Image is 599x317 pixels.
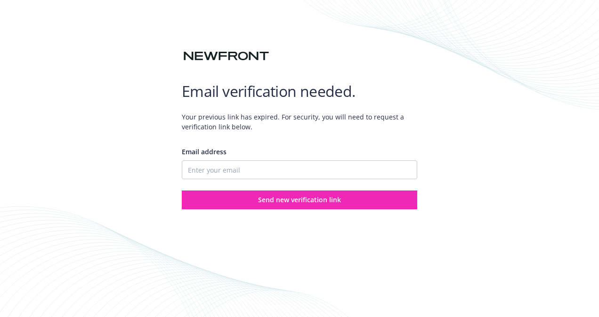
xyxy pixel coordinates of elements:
[182,147,227,156] span: Email address
[258,195,341,204] span: Send new verification link
[182,160,417,179] input: Enter your email
[182,48,271,64] img: Newfront logo
[182,190,417,209] button: Send new verification link
[182,82,417,101] h1: Email verification needed.
[182,104,417,139] span: Your previous link has expired. For security, you will need to request a verification link below.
